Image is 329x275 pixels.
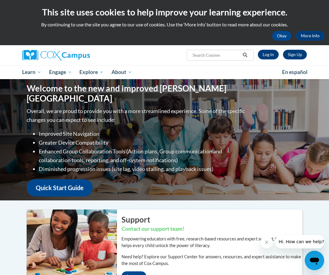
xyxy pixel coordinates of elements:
iframe: Close message [261,236,273,248]
span: About [111,69,132,76]
p: Empowering educators with free, research-based resources and expert support, Cox Campus helps eve... [121,236,302,249]
span: Explore [79,69,104,76]
p: By continuing to use the site you agree to our use of cookies. Use the ‘More info’ button to read... [5,21,324,28]
input: Search Courses [192,52,241,59]
li: Diminished progression issues (site lag, video stalling, and playback issues) [39,165,246,173]
h2: This site uses cookies to help improve your learning experience. [5,6,324,18]
p: Overall, we are proud to provide you with a more streamlined experience. Some of the specific cha... [27,107,246,124]
button: Search [241,52,250,59]
h1: Welcome to the new and improved [PERSON_NAME][GEOGRAPHIC_DATA] [27,83,246,104]
iframe: Button to launch messaging window [305,251,324,270]
li: Improved Site Navigation [39,129,246,138]
a: Register [283,50,307,59]
a: Engage [45,65,76,79]
span: Learn [22,69,41,76]
a: Log In [258,50,279,59]
a: Explore [75,65,108,79]
a: Learn [18,65,45,79]
button: Okay [272,31,291,41]
iframe: Message from company [275,235,324,248]
span: Engage [49,69,72,76]
a: Quick Start Guide [27,179,93,196]
img: Cox Campus [22,50,90,61]
li: Enhanced Group Collaboration Tools (Action plans, Group communication and collaboration tools, re... [39,147,246,165]
a: About [108,65,136,79]
span: En español [282,69,307,75]
li: Greater Device Compatibility [39,138,246,147]
a: More Info [296,31,324,41]
a: Cox Campus [22,50,111,61]
h3: Contact our support team! [121,225,302,233]
div: Main menu [18,65,311,79]
h2: Support [121,214,302,225]
p: Need help? Explore our Support Center for answers, resources, and expert assistance to make the m... [121,253,302,267]
a: En español [278,66,311,79]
